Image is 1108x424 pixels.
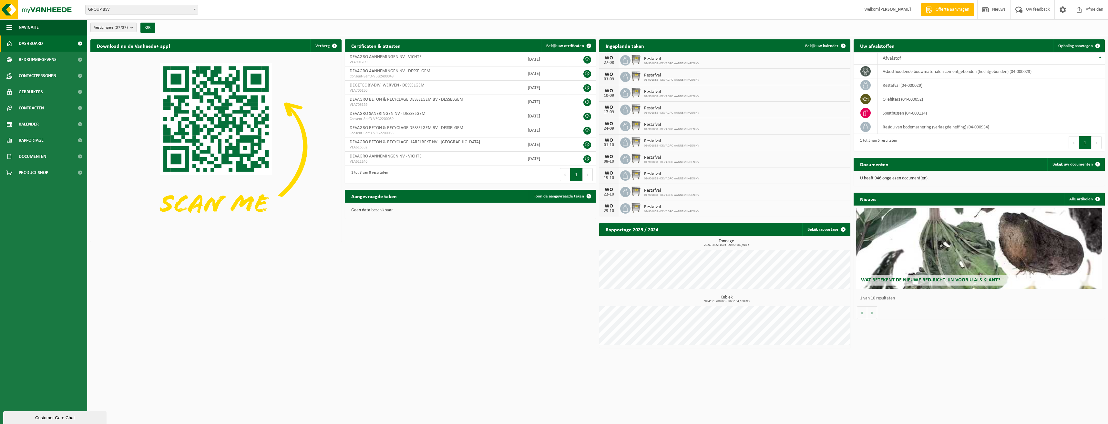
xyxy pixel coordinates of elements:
img: WB-1100-GAL-GY-02 [631,87,641,98]
span: VLA706129 [350,102,518,107]
div: WO [602,154,615,159]
span: VLA611146 [350,159,518,164]
h2: Uw afvalstoffen [854,39,901,52]
span: 01-901838 - DEVAGRO AANNEMINGEN NV [644,210,699,214]
button: Previous [1069,136,1079,149]
h2: Certificaten & attesten [345,39,407,52]
img: WB-1100-GAL-GY-02 [631,71,641,82]
td: residu van bodemsanering (verlaagde heffing) (04-000934) [878,120,1105,134]
td: [DATE] [523,81,568,95]
span: Afvalstof [883,56,901,61]
span: Navigatie [19,19,39,35]
span: DEVAGRO BETON & RECYCLAGE DESSELGEM BV - DESSELGEM [350,97,463,102]
img: Download de VHEPlus App [90,52,342,241]
div: 08-10 [602,159,615,164]
span: Bekijk uw kalender [805,44,838,48]
span: Restafval [644,155,699,160]
a: Toon de aangevraagde taken [529,190,595,203]
div: WO [602,138,615,143]
div: 1 tot 8 van 8 resultaten [348,167,388,182]
span: DEVAGRO AANNEMINGEN NV - VICHTE [350,154,422,159]
p: 1 van 10 resultaten [860,296,1102,301]
div: 15-10 [602,176,615,180]
img: WB-1100-GAL-GY-02 [631,120,641,131]
div: 10-09 [602,94,615,98]
span: Restafval [644,56,699,62]
h2: Rapportage 2025 / 2024 [599,223,665,236]
div: WO [602,105,615,110]
span: Restafval [644,122,699,127]
span: Bekijk uw documenten [1052,162,1093,167]
div: 24-09 [602,126,615,131]
span: Restafval [644,205,699,210]
span: Restafval [644,89,699,95]
span: 01-901838 - DEVAGRO AANNEMINGEN NV [644,62,699,66]
span: Consent-SelfD-VEG2200059 [350,116,518,122]
span: VLA706130 [350,88,518,93]
button: Volgende [867,306,877,319]
a: Bekijk uw certificaten [541,39,595,52]
img: WB-1100-GAL-GY-02 [631,153,641,164]
strong: [PERSON_NAME] [879,7,911,12]
span: 01-901838 - DEVAGRO AANNEMINGEN NV [644,160,699,164]
td: asbesthoudende bouwmaterialen cementgebonden (hechtgebonden) (04-000023) [878,65,1105,78]
h2: Download nu de Vanheede+ app! [90,39,177,52]
span: GROUP BSV [86,5,198,14]
span: VLA901209 [350,60,518,65]
button: Next [1092,136,1102,149]
span: 01-901838 - DEVAGRO AANNEMINGEN NV [644,78,699,82]
img: WB-1100-GAL-GY-02 [631,104,641,115]
h3: Kubiek [602,295,850,303]
iframe: chat widget [3,410,108,424]
span: Offerte aanvragen [934,6,971,13]
span: Restafval [644,172,699,177]
p: U heeft 946 ongelezen document(en). [860,176,1098,181]
span: Restafval [644,139,699,144]
span: DEVAGRO AANNEMINGEN NV - VICHTE [350,55,422,59]
div: WO [602,171,615,176]
span: DEVAGRO BETON & RECYCLAGE HARELBEKE NV - [GEOGRAPHIC_DATA] [350,140,480,145]
div: 22-10 [602,192,615,197]
button: Vestigingen(37/37) [90,23,137,32]
span: Contracten [19,100,44,116]
span: Documenten [19,148,46,165]
a: Bekijk rapportage [802,223,850,236]
td: [DATE] [523,66,568,81]
span: Bekijk uw certificaten [546,44,584,48]
span: Bedrijfsgegevens [19,52,56,68]
h2: Ingeplande taken [599,39,651,52]
button: Previous [560,168,570,181]
span: 2024: 51,700 m3 - 2025: 34,100 m3 [602,300,850,303]
div: WO [602,88,615,94]
span: Product Shop [19,165,48,181]
td: [DATE] [523,137,568,152]
img: WB-1100-GAL-GY-02 [631,186,641,197]
h3: Tonnage [602,239,850,247]
span: 01-901838 - DEVAGRO AANNEMINGEN NV [644,144,699,148]
button: Next [583,168,593,181]
h2: Documenten [854,158,895,170]
button: Vorige [857,306,867,319]
span: 2024: 3522,460 t - 2025: 180,940 t [602,244,850,247]
button: Verberg [310,39,341,52]
button: 1 [1079,136,1092,149]
div: WO [602,204,615,209]
span: GROUP BSV [85,5,198,15]
td: spuitbussen (04-000114) [878,106,1105,120]
td: [DATE] [523,152,568,166]
span: DEVAGRO SANERINGEN NV - DESSELGEM [350,111,426,116]
div: WO [602,121,615,126]
div: 29-10 [602,209,615,213]
div: 27-08 [602,61,615,65]
a: Alle artikelen [1064,193,1104,206]
img: WB-1100-GAL-GY-02 [631,136,641,147]
span: DEVAGRO AANNEMINGEN NV - DESSELGEM [350,69,430,74]
p: Geen data beschikbaar. [351,208,590,213]
span: Contactpersonen [19,68,56,84]
span: Gebruikers [19,84,43,100]
div: WO [602,56,615,61]
span: Restafval [644,188,699,193]
span: 01-901838 - DEVAGRO AANNEMINGEN NV [644,95,699,98]
span: Rapportage [19,132,44,148]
